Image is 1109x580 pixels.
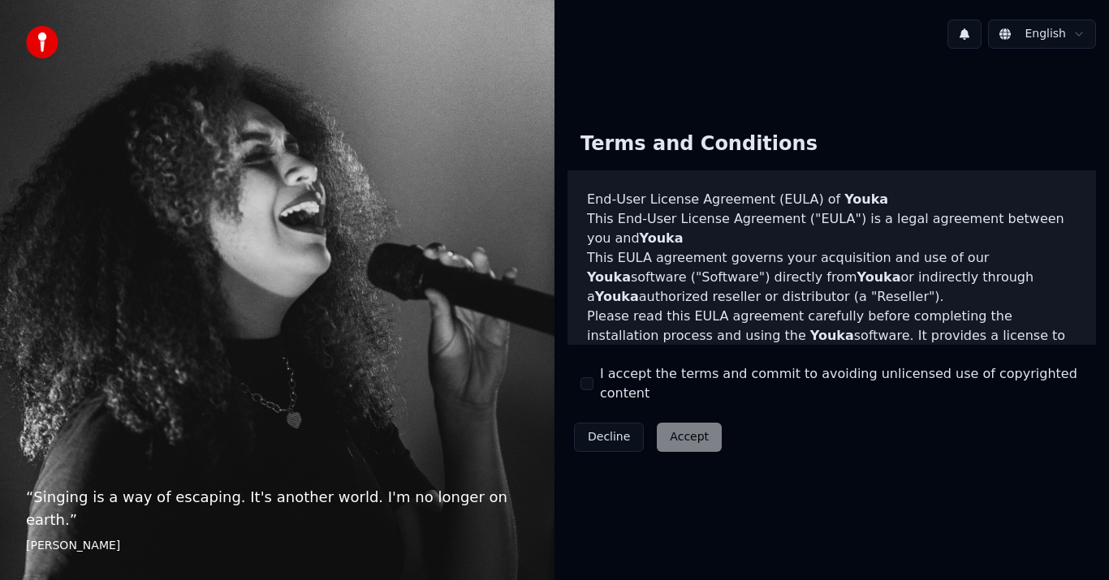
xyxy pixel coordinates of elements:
footer: [PERSON_NAME] [26,538,529,554]
span: Youka [595,289,639,304]
p: This End-User License Agreement ("EULA") is a legal agreement between you and [587,209,1077,248]
h3: End-User License Agreement (EULA) of [587,190,1077,209]
img: youka [26,26,58,58]
label: I accept the terms and commit to avoiding unlicensed use of copyrighted content [600,364,1083,403]
span: Youka [810,328,854,343]
p: “ Singing is a way of escaping. It's another world. I'm no longer on earth. ” [26,486,529,531]
span: Youka [587,269,631,285]
p: This EULA agreement governs your acquisition and use of our software ("Software") directly from o... [587,248,1077,307]
span: Youka [857,269,901,285]
p: Please read this EULA agreement carefully before completing the installation process and using th... [587,307,1077,385]
div: Terms and Conditions [567,118,831,170]
span: Youka [844,191,888,207]
span: Youka [640,230,684,246]
button: Decline [574,423,644,452]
